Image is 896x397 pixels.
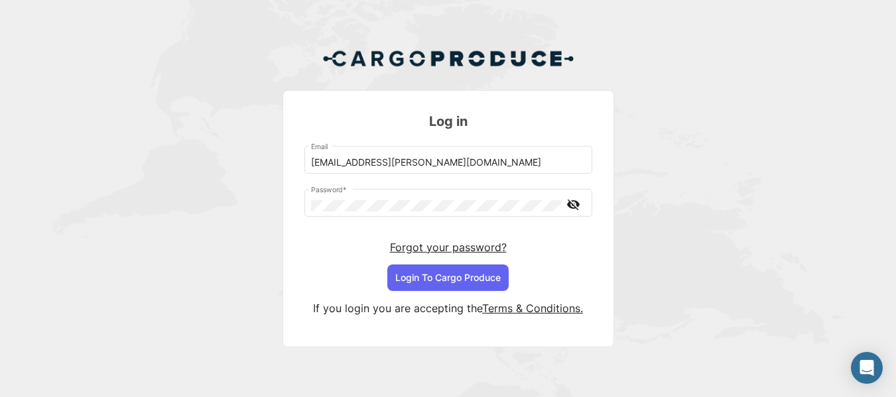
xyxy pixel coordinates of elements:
[387,264,509,291] button: Login To Cargo Produce
[566,196,582,213] mat-icon: visibility_off
[313,302,482,315] span: If you login you are accepting the
[322,42,574,74] img: Cargo Produce Logo
[311,157,585,168] input: Email
[482,302,583,315] a: Terms & Conditions.
[390,241,507,254] a: Forgot your password?
[304,112,592,131] h3: Log in
[851,352,883,384] div: Abrir Intercom Messenger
